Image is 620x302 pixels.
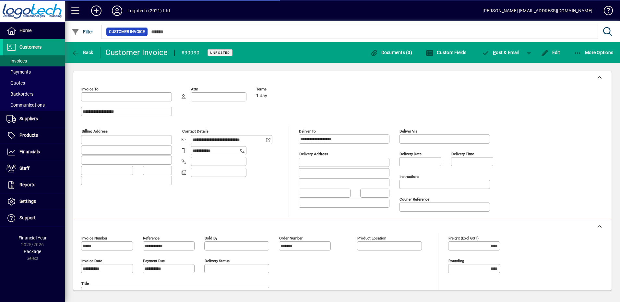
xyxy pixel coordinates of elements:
mat-label: Delivery date [399,152,422,156]
span: Suppliers [19,116,38,121]
span: Customer Invoice [109,29,145,35]
span: Custom Fields [426,50,467,55]
button: Custom Fields [424,47,468,58]
a: Settings [3,193,65,210]
mat-label: Delivery time [451,152,474,156]
span: Financials [19,149,40,154]
span: P [493,50,496,55]
button: Post & Email [479,47,523,58]
span: Backorders [6,91,33,97]
span: More Options [574,50,614,55]
mat-label: Title [81,281,89,286]
span: Communications [6,102,45,108]
span: 1 day [256,93,267,99]
span: Terms [256,87,295,91]
mat-label: Product location [357,236,386,240]
span: Package [24,249,41,254]
div: Logotech (2021) Ltd [127,6,170,16]
button: Documents (0) [368,47,414,58]
a: Reports [3,177,65,193]
mat-label: Sold by [205,236,217,240]
span: Home [19,28,31,33]
button: Add [86,5,107,17]
mat-label: Rounding [448,259,464,263]
a: Backorders [3,88,65,99]
span: Payments [6,69,31,75]
a: Staff [3,160,65,177]
button: Back [70,47,95,58]
span: Reports [19,182,35,187]
span: Support [19,215,36,220]
a: Knowledge Base [599,1,612,22]
div: Customer Invoice [105,47,168,58]
mat-label: Invoice number [81,236,107,240]
mat-label: Deliver via [399,129,417,134]
span: Quotes [6,80,25,86]
mat-label: Reference [143,236,160,240]
a: Communications [3,99,65,110]
mat-label: Delivery status [205,259,230,263]
mat-label: Attn [191,87,198,91]
span: Unposted [210,51,230,55]
span: Staff [19,166,30,171]
mat-label: Invoice To [81,87,99,91]
a: Home [3,23,65,39]
span: Documents (0) [370,50,412,55]
mat-label: Freight (excl GST) [448,236,479,240]
span: ost & Email [482,50,519,55]
span: Customers [19,44,42,50]
span: Filter [72,29,93,34]
span: Financial Year [18,235,47,240]
mat-label: Instructions [399,174,419,179]
span: Invoices [6,58,27,64]
span: Edit [541,50,560,55]
div: #90090 [181,48,200,58]
span: Products [19,133,38,138]
app-page-header-button: Back [65,47,101,58]
span: Back [72,50,93,55]
mat-label: Invoice date [81,259,102,263]
a: Payments [3,66,65,77]
button: Profile [107,5,127,17]
a: Financials [3,144,65,160]
a: Invoices [3,55,65,66]
button: Edit [539,47,562,58]
mat-label: Payment due [143,259,165,263]
div: [PERSON_NAME] [EMAIL_ADDRESS][DOMAIN_NAME] [483,6,592,16]
a: Support [3,210,65,226]
button: More Options [572,47,615,58]
mat-label: Deliver To [299,129,316,134]
mat-label: Order number [279,236,303,240]
a: Products [3,127,65,144]
button: Filter [70,26,95,38]
a: Suppliers [3,111,65,127]
a: Quotes [3,77,65,88]
mat-label: Courier Reference [399,197,429,202]
span: Settings [19,199,36,204]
